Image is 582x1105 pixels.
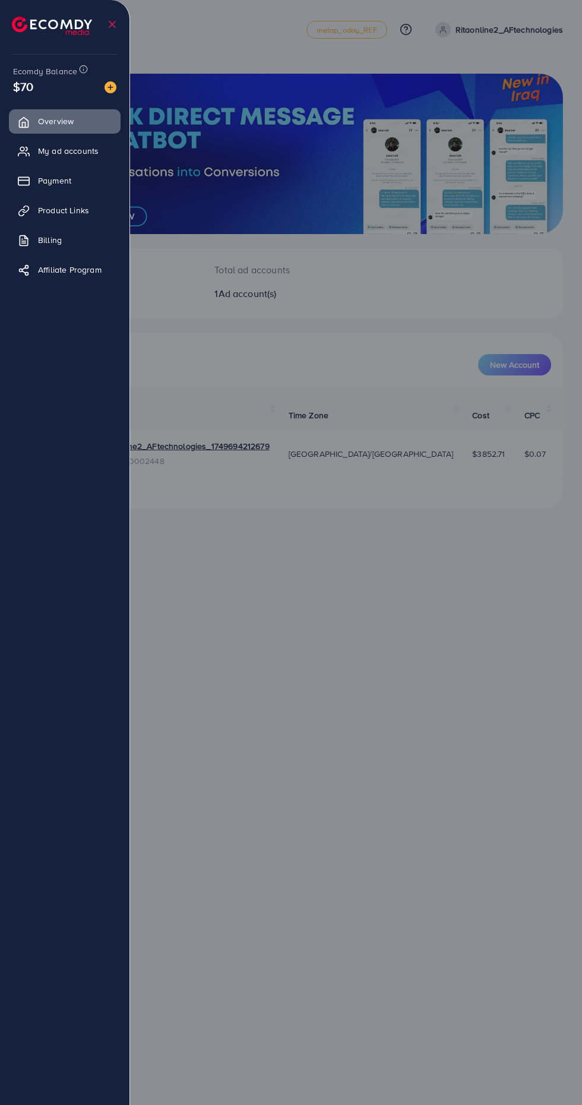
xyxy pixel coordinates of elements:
[9,258,121,282] a: Affiliate Program
[38,234,62,246] span: Billing
[9,228,121,252] a: Billing
[13,78,33,95] span: $70
[13,65,77,77] span: Ecomdy Balance
[38,115,74,127] span: Overview
[38,145,99,157] span: My ad accounts
[105,81,116,93] img: image
[12,17,92,35] img: logo
[38,175,71,187] span: Payment
[38,264,102,276] span: Affiliate Program
[9,109,121,133] a: Overview
[9,169,121,192] a: Payment
[9,198,121,222] a: Product Links
[38,204,89,216] span: Product Links
[9,139,121,163] a: My ad accounts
